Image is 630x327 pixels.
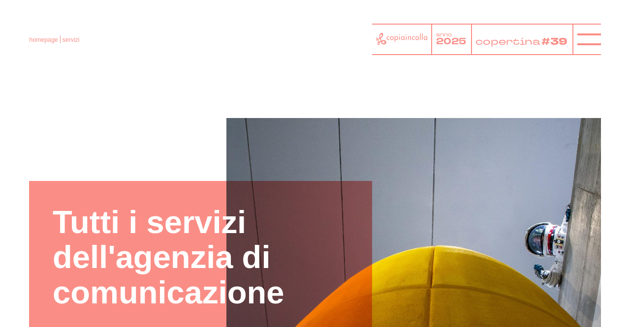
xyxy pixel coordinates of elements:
h1: Tutti i servizi dell'agenzia di comunicazione [53,205,349,310]
span: servizi [63,36,80,43]
a: homepage [29,36,58,43]
tspan: copertina [475,35,541,48]
tspan: 2025 [436,35,466,47]
tspan: #39 [542,35,568,49]
tspan: anno [436,31,452,38]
